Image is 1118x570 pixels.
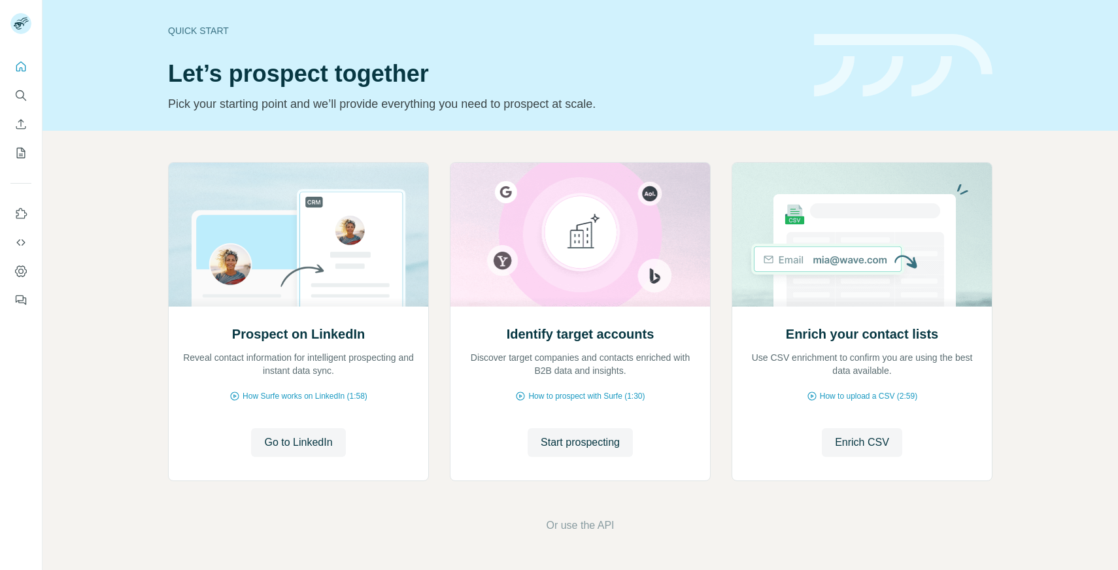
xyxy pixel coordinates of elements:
img: Prospect on LinkedIn [168,163,429,307]
button: Or use the API [546,518,614,533]
p: Reveal contact information for intelligent prospecting and instant data sync. [182,351,415,377]
span: How to upload a CSV (2:59) [820,390,917,402]
span: How Surfe works on LinkedIn (1:58) [243,390,367,402]
span: Start prospecting [541,435,620,450]
img: Identify target accounts [450,163,711,307]
button: Enrich CSV [10,112,31,136]
button: Start prospecting [528,428,633,457]
button: Search [10,84,31,107]
h1: Let’s prospect together [168,61,798,87]
div: Quick start [168,24,798,37]
button: Quick start [10,55,31,78]
button: Enrich CSV [822,428,902,457]
p: Discover target companies and contacts enriched with B2B data and insights. [464,351,697,377]
p: Pick your starting point and we’ll provide everything you need to prospect at scale. [168,95,798,113]
h2: Prospect on LinkedIn [232,325,365,343]
h2: Enrich your contact lists [786,325,938,343]
button: Dashboard [10,260,31,283]
h2: Identify target accounts [507,325,654,343]
button: My lists [10,141,31,165]
button: Feedback [10,288,31,312]
button: Use Surfe API [10,231,31,254]
span: Go to LinkedIn [264,435,332,450]
span: How to prospect with Surfe (1:30) [528,390,645,402]
img: banner [814,34,992,97]
img: Enrich your contact lists [732,163,992,307]
span: Enrich CSV [835,435,889,450]
p: Use CSV enrichment to confirm you are using the best data available. [745,351,979,377]
button: Use Surfe on LinkedIn [10,202,31,226]
button: Go to LinkedIn [251,428,345,457]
